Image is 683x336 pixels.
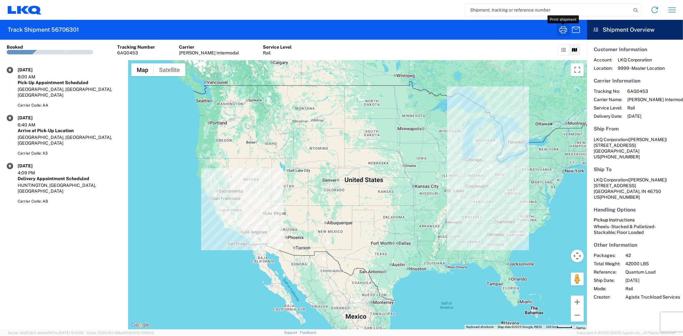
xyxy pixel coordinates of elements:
[18,176,121,181] div: Delivery Appointment Scheduled
[7,44,23,50] div: Booked
[18,74,50,80] div: 8:00 AM
[618,57,665,63] span: LKQ Corporation
[594,46,676,52] h5: Customer Information
[18,80,121,85] div: Pick-Up Appointment Scheduled
[300,331,316,334] a: Feedback
[625,294,680,300] span: Agistix Truckload Services
[18,198,121,204] div: Carrier Code: AB
[594,137,628,142] span: LKQ Corporation
[130,321,151,329] img: Google
[179,50,239,56] div: [PERSON_NAME] Intermodal
[594,242,676,248] h5: Other Information
[179,44,239,50] div: Carrier
[576,326,585,330] a: Terms
[18,134,121,146] div: [GEOGRAPHIC_DATA], [GEOGRAPHIC_DATA], [GEOGRAPHIC_DATA]
[594,113,622,119] span: Delivery Date:
[594,252,620,258] span: Packages:
[594,269,620,275] span: Reference:
[594,57,613,63] span: Account:
[600,154,640,159] span: [PHONE_NUMBER]
[628,137,667,142] span: ([PERSON_NAME])
[546,325,557,329] span: 200 km
[594,224,676,235] div: Wheels - Stacked & Palletized - Stackable; Floor Loaded
[625,286,680,292] span: Rail
[625,277,680,283] span: [DATE]
[594,177,667,188] span: LKQ Corporation [STREET_ADDRESS]
[18,86,121,98] div: [GEOGRAPHIC_DATA], [GEOGRAPHIC_DATA], [GEOGRAPHIC_DATA]
[284,331,300,334] a: Support
[117,44,155,50] div: Tracking Number
[571,273,584,285] button: Drag Pegman onto the map to open Street View
[8,331,84,335] span: Server: 2025.18.0-a0edd1917ac
[594,126,676,132] h5: Ship From
[18,115,50,121] div: [DATE]
[600,195,640,200] span: [PHONE_NUMBER]
[594,143,636,148] span: [STREET_ADDRESS]
[625,269,680,275] span: Quantum Load
[571,296,584,308] button: Zoom in
[587,20,683,40] header: Shipment Overview
[544,325,574,329] button: Map Scale: 200 km per 44 pixels
[465,4,631,16] input: Shipment, tracking or reference number
[594,105,622,111] span: Service Level:
[263,50,292,56] div: Rail
[594,88,622,94] span: Tracking No:
[594,207,676,213] h5: Handling Options
[594,177,676,200] address: [GEOGRAPHIC_DATA], IN 46750 US
[594,277,620,283] span: Ship Date:
[466,325,494,329] button: Keyboard shortcuts
[594,65,613,71] span: Location:
[594,286,620,292] span: Mode:
[594,166,676,172] h5: Ship To
[594,294,620,300] span: Creator:
[618,65,665,71] span: 9999 - Master Location
[571,309,584,322] button: Zoom out
[625,261,680,267] span: 42000 LBS
[18,128,121,133] div: Arrive at Pick-Up Location
[18,150,121,156] div: Carrier Code: X3
[129,331,154,335] span: [DATE] 10:06:13
[117,50,155,56] div: 6AG0453
[628,177,667,182] span: ([PERSON_NAME])
[594,137,676,160] address: [GEOGRAPHIC_DATA] US
[625,252,680,258] span: 42
[86,331,154,335] span: Client: 2025.18.0-198a450
[594,97,622,102] span: Carrier Name:
[18,182,121,194] div: HUNTINGTON, [GEOGRAPHIC_DATA], [GEOGRAPHIC_DATA]
[571,250,584,262] button: Map camera controls
[594,78,676,84] h5: Carrier Information
[18,122,50,128] div: 6:40 AM
[263,44,292,50] div: Service Level
[8,26,79,34] h2: Track Shipment 56706301
[577,330,675,336] span: Copyright © [DATE]-[DATE] Agistix Inc., All Rights Reserved
[130,321,151,329] a: Open this area in Google Maps (opens a new window)
[594,217,676,223] h6: Pickup Instructions
[154,63,185,76] button: Show satellite imagery
[131,63,154,76] button: Show street map
[18,102,121,108] div: Carrier Code: AA
[571,63,584,76] button: Toggle fullscreen view
[18,67,50,73] div: [DATE]
[498,325,542,329] span: Map data ©2025 Google, INEGI
[59,331,84,335] span: [DATE] 10:10:00
[594,261,620,267] span: Total Weight:
[18,170,50,176] div: 4:09 PM
[18,163,50,169] div: [DATE]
